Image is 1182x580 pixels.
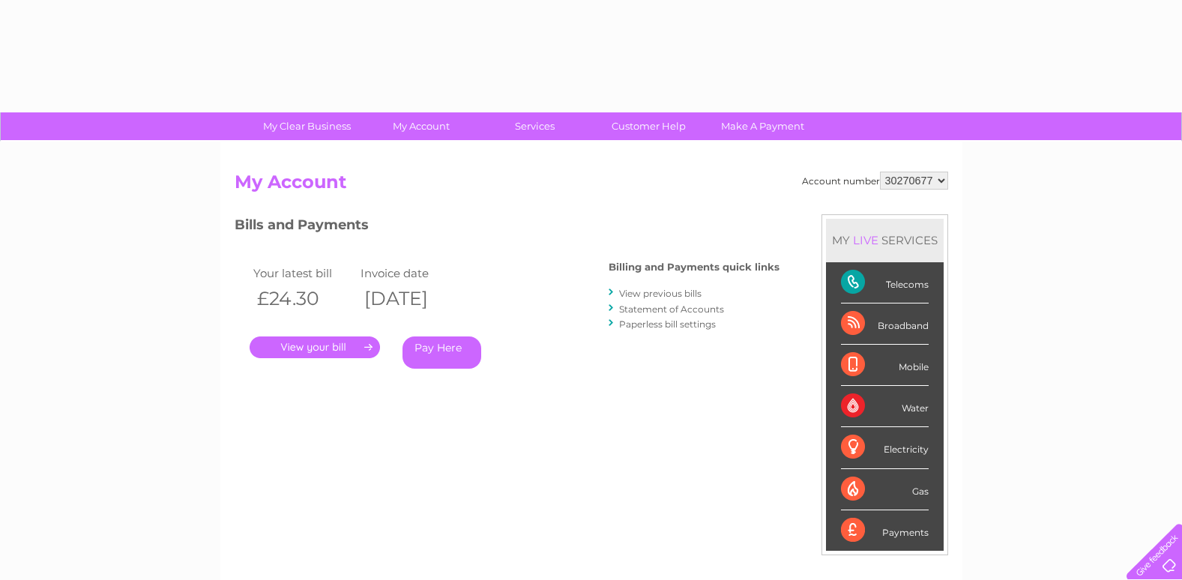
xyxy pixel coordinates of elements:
div: Mobile [841,345,929,386]
div: LIVE [850,233,881,247]
div: Water [841,386,929,427]
th: [DATE] [357,283,465,314]
div: Telecoms [841,262,929,303]
div: Electricity [841,427,929,468]
h2: My Account [235,172,948,200]
td: Your latest bill [250,263,358,283]
th: £24.30 [250,283,358,314]
td: Invoice date [357,263,465,283]
div: Gas [841,469,929,510]
a: My Account [359,112,483,140]
a: Statement of Accounts [619,303,724,315]
h3: Bills and Payments [235,214,780,241]
a: My Clear Business [245,112,369,140]
a: Make A Payment [701,112,824,140]
div: Broadband [841,303,929,345]
a: Services [473,112,597,140]
a: View previous bills [619,288,702,299]
div: Payments [841,510,929,551]
a: Customer Help [587,112,711,140]
a: Paperless bill settings [619,318,716,330]
a: . [250,336,380,358]
h4: Billing and Payments quick links [609,262,780,273]
div: Account number [802,172,948,190]
a: Pay Here [402,336,481,369]
div: MY SERVICES [826,219,944,262]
